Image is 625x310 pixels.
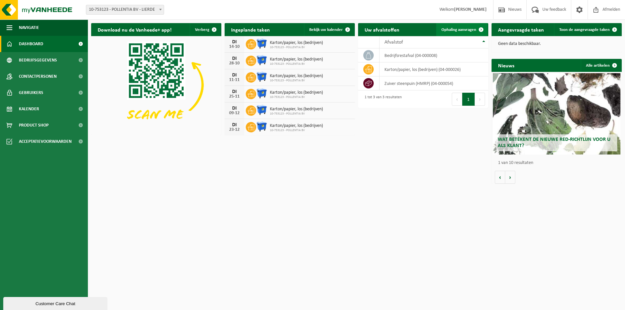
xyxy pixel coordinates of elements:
span: Afvalstof [384,40,403,45]
span: Verberg [195,28,209,32]
div: DI [228,73,241,78]
img: Download de VHEPlus App [91,36,221,134]
button: Volgende [505,171,515,184]
span: Kalender [19,101,39,117]
img: WB-1100-HPE-BE-01 [256,38,267,49]
span: 10-753123 - POLLENTIA BV [270,62,323,66]
img: WB-1100-HPE-BE-01 [256,121,267,132]
div: 25-11 [228,94,241,99]
span: Karton/papier, los (bedrijven) [270,74,323,79]
h2: Nieuws [492,59,521,72]
td: karton/papier, los (bedrijven) (04-000026) [380,62,488,76]
span: Bedrijfsgegevens [19,52,57,68]
span: Karton/papier, los (bedrijven) [270,57,323,62]
span: 10-753123 - POLLENTIA BV [270,128,323,132]
h2: Ingeplande taken [225,23,276,36]
div: DI [228,122,241,128]
div: 1 tot 3 van 3 resultaten [361,92,402,106]
a: Alle artikelen [581,59,621,72]
span: 10-753123 - POLLENTIA BV - LIERDE [86,5,164,15]
span: Karton/papier, los (bedrijven) [270,90,323,95]
span: Product Shop [19,117,49,133]
h2: Uw afvalstoffen [358,23,406,36]
button: Verberg [190,23,221,36]
a: Bekijk uw kalender [304,23,354,36]
a: Ophaling aanvragen [436,23,488,36]
span: Navigatie [19,20,39,36]
a: Wat betekent de nieuwe RED-richtlijn voor u als klant? [493,73,620,155]
td: bedrijfsrestafval (04-000008) [380,48,488,62]
button: 1 [462,93,475,106]
span: 10-753123 - POLLENTIA BV [270,95,323,99]
span: 10-753123 - POLLENTIA BV [270,46,323,49]
td: zuiver steenpuin (HMRP) (04-000054) [380,76,488,90]
strong: [PERSON_NAME] [454,7,487,12]
div: 14-10 [228,45,241,49]
span: 10-753123 - POLLENTIA BV [270,79,323,83]
div: 11-11 [228,78,241,82]
img: WB-1100-HPE-BE-01 [256,104,267,115]
iframe: chat widget [3,296,109,310]
span: Karton/papier, los (bedrijven) [270,123,323,128]
span: Karton/papier, los (bedrijven) [270,107,323,112]
span: Bekijk uw kalender [309,28,343,32]
button: Previous [452,93,462,106]
div: 09-12 [228,111,241,115]
img: WB-1100-HPE-BE-01 [256,71,267,82]
p: 1 van 10 resultaten [498,161,618,165]
span: Acceptatievoorwaarden [19,133,72,150]
span: Wat betekent de nieuwe RED-richtlijn voor u als klant? [498,137,610,148]
button: Vorige [495,171,505,184]
span: 10-753123 - POLLENTIA BV - LIERDE [86,5,164,14]
div: DI [228,106,241,111]
div: 23-12 [228,128,241,132]
img: WB-1100-HPE-BE-01 [256,55,267,66]
span: Ophaling aanvragen [441,28,476,32]
span: Gebruikers [19,85,43,101]
a: Toon de aangevraagde taken [554,23,621,36]
div: DI [228,56,241,61]
button: Next [475,93,485,106]
span: Toon de aangevraagde taken [559,28,610,32]
span: Karton/papier, los (bedrijven) [270,40,323,46]
p: Geen data beschikbaar. [498,42,615,46]
div: DI [228,89,241,94]
div: DI [228,39,241,45]
span: Dashboard [19,36,43,52]
h2: Aangevraagde taken [492,23,550,36]
h2: Download nu de Vanheede+ app! [91,23,178,36]
span: 10-753123 - POLLENTIA BV [270,112,323,116]
span: Contactpersonen [19,68,57,85]
div: 28-10 [228,61,241,66]
img: WB-1100-HPE-BE-01 [256,88,267,99]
